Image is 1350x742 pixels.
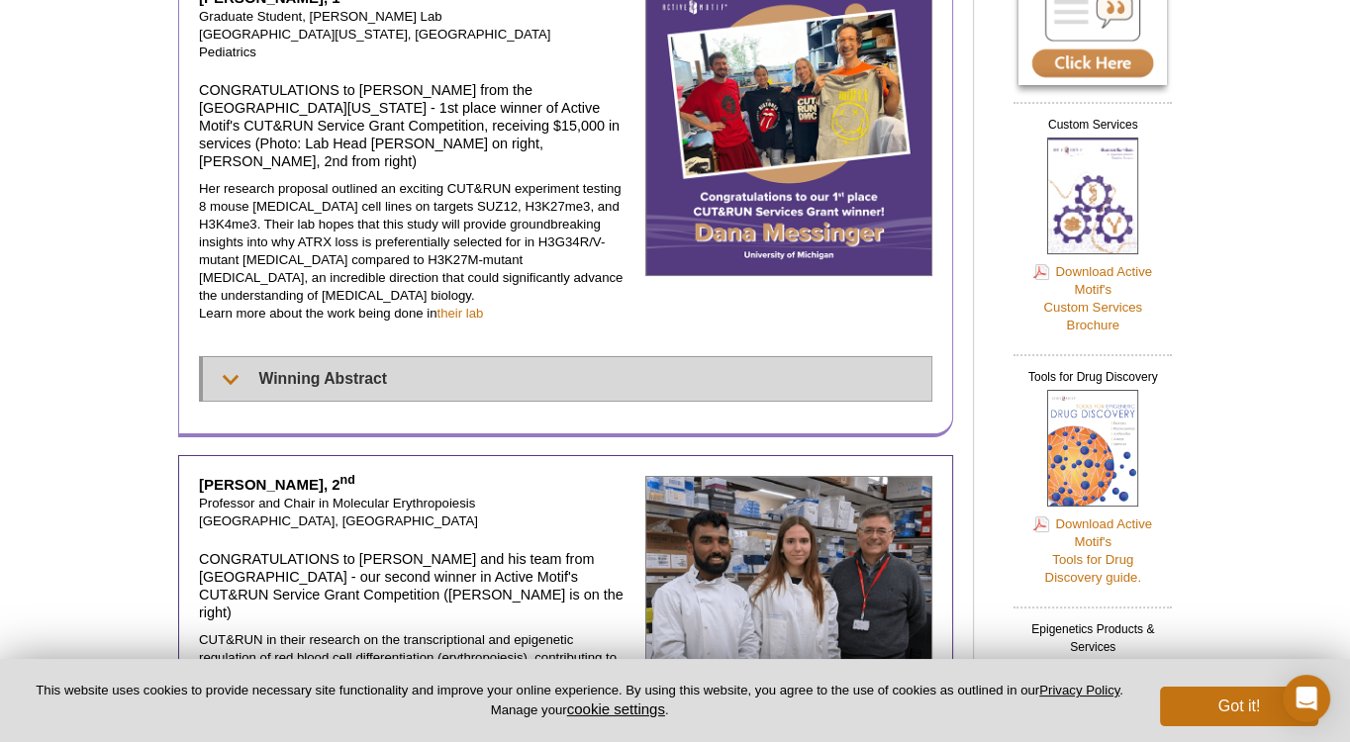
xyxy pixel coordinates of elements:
a: Privacy Policy [1039,683,1119,697]
div: Open Intercom Messenger [1283,675,1330,722]
a: their lab [436,306,483,321]
p: CUT&RUN in their research on the transcriptional and epigenetic regulation of red blood cell diff... [199,631,630,720]
h4: CONGRATULATIONS to [PERSON_NAME] from the [GEOGRAPHIC_DATA][US_STATE] - 1st place winner of Activ... [199,81,630,170]
strong: [PERSON_NAME], 2 [199,476,355,493]
a: Download Active Motif'sTools for DrugDiscovery guide. [1033,514,1152,587]
sup: nd [340,473,355,487]
span: [GEOGRAPHIC_DATA], [GEOGRAPHIC_DATA] [199,513,478,528]
h2: Tools for Drug Discovery [1013,354,1172,390]
span: Pediatrics [199,45,256,59]
img: Tools for Drug Discovery [1047,390,1138,507]
button: cookie settings [567,700,665,717]
button: Got it! [1160,687,1318,726]
span: Graduate Student, [PERSON_NAME] Lab [199,9,442,24]
summary: Winning Abstract [203,357,931,401]
img: Custom Services [1047,138,1138,254]
h2: Epigenetics Products & Services [1013,606,1172,660]
p: This website uses cookies to provide necessary site functionality and improve your online experie... [32,682,1127,719]
span: Professor and Chair in Molecular Erythropoiesis [199,496,475,510]
span: [GEOGRAPHIC_DATA][US_STATE], [GEOGRAPHIC_DATA] [199,27,550,42]
a: Download Active Motif'sCustom ServicesBrochure [1033,262,1152,334]
p: Her research proposal outlined an exciting CUT&RUN experiment testing 8 mouse [MEDICAL_DATA] cell... [199,180,630,323]
h4: CONGRATULATIONS to [PERSON_NAME] and his team from [GEOGRAPHIC_DATA] - our second winner in Activ... [199,550,630,621]
h2: Custom Services [1013,102,1172,138]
